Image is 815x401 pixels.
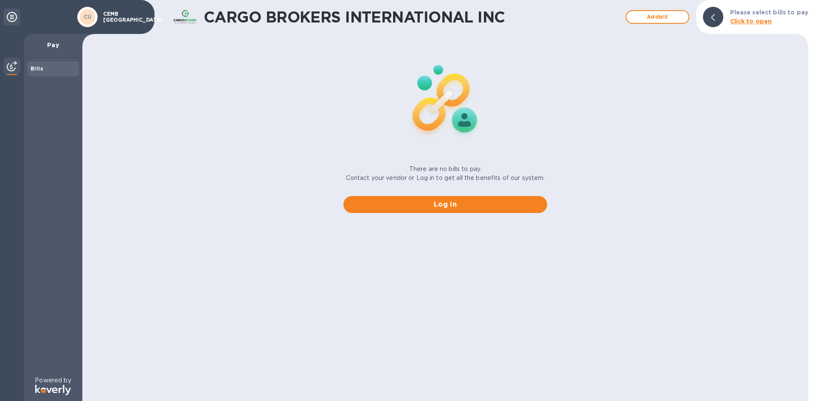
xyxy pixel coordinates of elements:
[730,9,808,16] b: Please select bills to pay
[343,196,547,213] button: Log in
[35,385,71,395] img: Logo
[626,10,689,24] button: Addbill
[730,18,772,25] b: Click to open
[31,65,43,72] b: Bills
[84,14,92,20] b: CU
[346,165,545,182] p: There are no bills to pay. Contact your vendor or Log in to get all the benefits of our system.
[633,12,682,22] span: Add bill
[350,199,540,210] span: Log in
[204,8,621,26] h1: CARGO BROKERS INTERNATIONAL INC
[35,376,71,385] p: Powered by
[103,11,146,23] p: CEMB [GEOGRAPHIC_DATA]
[31,41,76,49] p: Pay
